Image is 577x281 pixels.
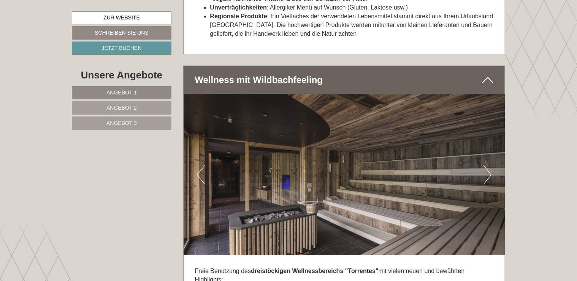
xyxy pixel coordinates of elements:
[210,3,494,12] li: : Allergiker Menü auf Wunsch (Gluten, Laktose usw.)
[210,4,267,11] strong: Unverträglichkeiten
[72,42,171,55] a: Jetzt buchen
[106,89,137,96] span: Angebot 1
[106,120,137,126] span: Angebot 3
[483,165,491,184] button: Next
[197,165,205,184] button: Previous
[184,66,505,94] div: Wellness mit Wildbachfeeling
[251,268,379,274] strong: dreistöckigen Wellnessbereichs "Torrentes"
[72,68,171,82] div: Unsere Angebote
[210,13,267,19] strong: Regionale Produkte
[106,105,137,111] span: Angebot 2
[72,11,171,24] a: Zur Website
[72,26,171,40] a: Schreiben Sie uns
[210,12,494,38] li: : Ein Vielfaches der verwendeten Lebensmittel stammt direkt aus Ihrem Urlaubsland [GEOGRAPHIC_DAT...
